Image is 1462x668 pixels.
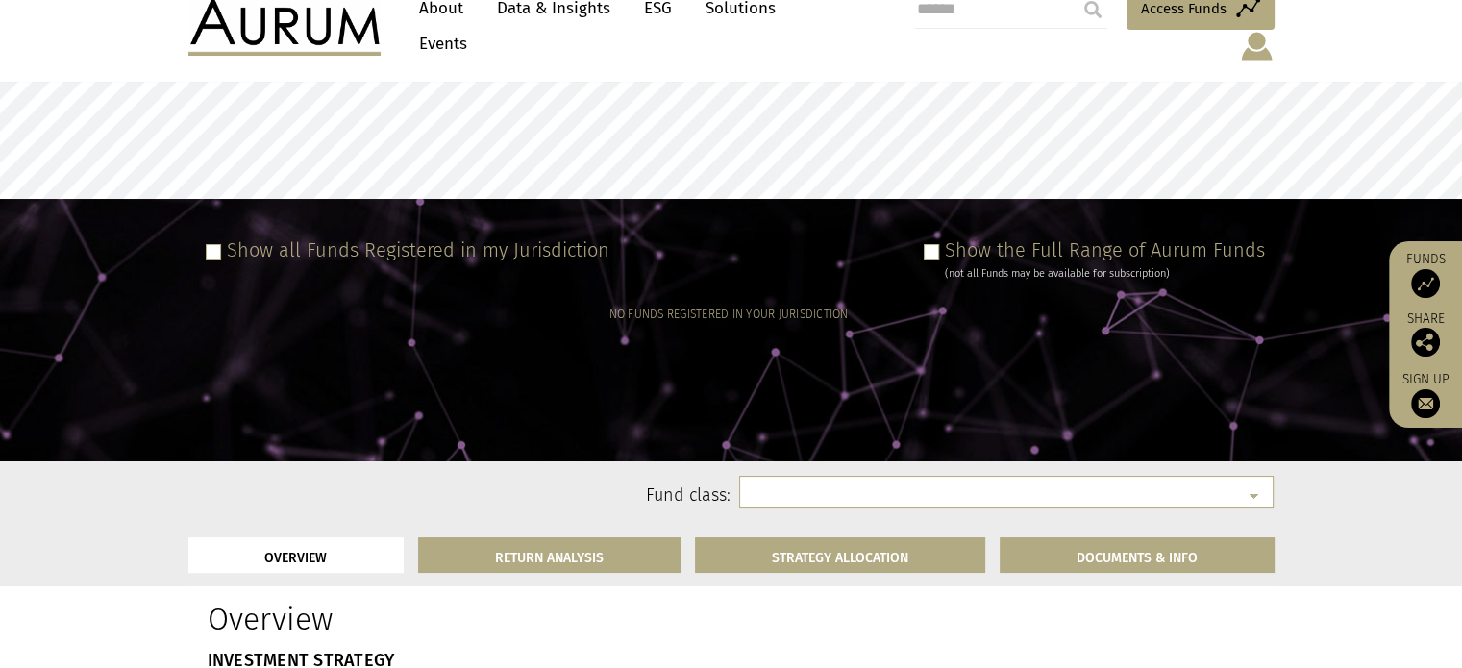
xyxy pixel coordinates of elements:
[945,238,1265,261] label: Show the Full Range of Aurum Funds
[608,309,848,320] h5: NO FUNDS REGISTERED IN YOUR JURISDICTION
[1411,269,1440,298] img: Access Funds
[1399,371,1452,418] a: Sign up
[1399,312,1452,357] div: Share
[227,238,609,261] label: Show all Funds Registered in my Jurisdiction
[1000,537,1275,573] a: DOCUMENTS & INFO
[409,26,467,62] a: Events
[418,537,681,573] a: RETURN ANALYSIS
[208,601,717,637] h1: Overview
[1411,389,1440,418] img: Sign up to our newsletter
[945,265,1265,283] div: (not all Funds may be available for subscription)
[1399,251,1452,298] a: Funds
[1239,30,1275,62] img: account-icon.svg
[695,537,985,573] a: STRATEGY ALLOCATION
[374,483,731,508] label: Fund class:
[1411,328,1440,357] img: Share this post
